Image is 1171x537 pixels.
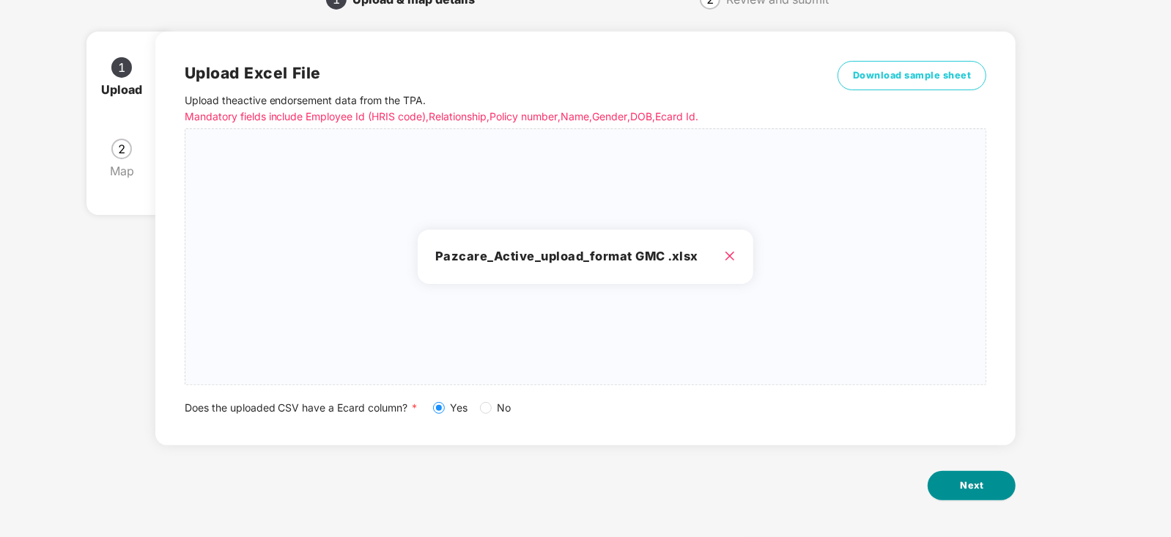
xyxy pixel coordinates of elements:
[928,471,1016,500] button: Next
[435,247,736,266] h3: Pazcare_Active_upload_format GMC .xlsx
[853,68,972,83] span: Download sample sheet
[185,129,986,384] span: Pazcare_Active_upload_format GMC .xlsx close
[185,109,786,125] p: Mandatory fields include Employee Id (HRIS code), Relationship, Policy number, Name, Gender, DOB,...
[960,478,983,493] span: Next
[110,159,146,183] div: Map
[118,62,125,73] span: 1
[185,92,786,125] p: Upload the active endorsement data from the TPA .
[492,400,517,416] span: No
[185,400,987,416] div: Does the uploaded CSV have a Ecard column?
[838,61,987,90] button: Download sample sheet
[724,250,736,262] span: close
[118,143,125,155] span: 2
[101,78,154,101] div: Upload
[185,61,786,85] h2: Upload Excel File
[445,400,474,416] span: Yes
